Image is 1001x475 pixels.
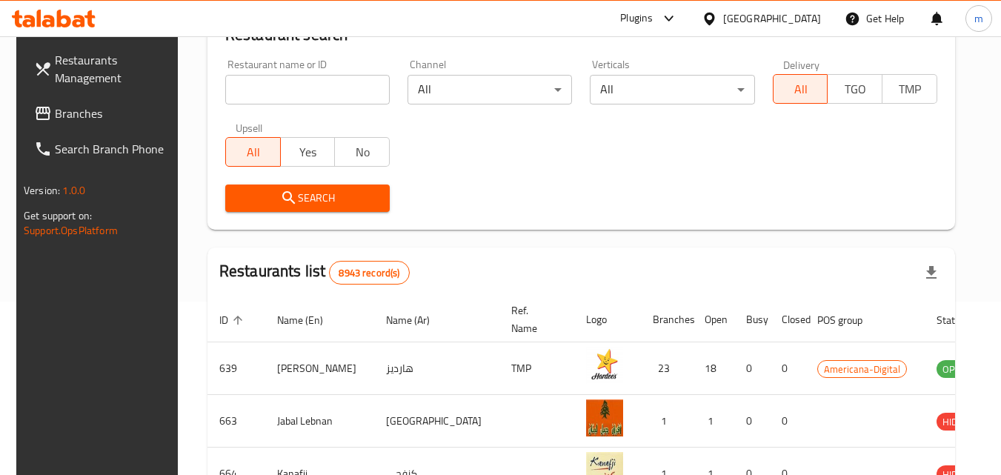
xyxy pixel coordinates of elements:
th: Closed [770,297,805,342]
td: 0 [734,342,770,395]
input: Search for restaurant name or ID.. [225,75,390,104]
span: No [341,142,384,163]
td: 1 [641,395,693,448]
span: OPEN [937,361,973,378]
div: All [408,75,572,104]
td: [GEOGRAPHIC_DATA] [374,395,499,448]
label: Delivery [783,59,820,70]
button: All [773,74,828,104]
span: 1.0.0 [62,181,85,200]
span: Yes [287,142,330,163]
th: Open [693,297,734,342]
span: All [779,79,822,100]
span: Americana-Digital [818,361,906,378]
img: Jabal Lebnan [586,399,623,436]
a: Support.OpsPlatform [24,221,118,240]
span: Status [937,311,985,329]
span: HIDDEN [937,413,981,431]
th: Branches [641,297,693,342]
button: TMP [882,74,937,104]
td: 639 [207,342,265,395]
span: Restaurants Management [55,51,172,87]
div: OPEN [937,360,973,378]
span: Branches [55,104,172,122]
div: All [590,75,754,104]
td: 663 [207,395,265,448]
div: Total records count [329,261,409,285]
span: All [232,142,275,163]
button: TGO [827,74,882,104]
div: Export file [914,255,949,290]
span: TGO [834,79,877,100]
td: [PERSON_NAME] [265,342,374,395]
span: POS group [817,311,882,329]
button: All [225,137,281,167]
td: TMP [499,342,574,395]
td: هارديز [374,342,499,395]
span: Get support on: [24,206,92,225]
span: Ref. Name [511,302,556,337]
td: 1 [693,395,734,448]
h2: Restaurant search [225,24,937,46]
td: 0 [770,342,805,395]
a: Search Branch Phone [22,131,184,167]
td: 18 [693,342,734,395]
div: [GEOGRAPHIC_DATA] [723,10,821,27]
span: TMP [888,79,931,100]
span: ID [219,311,247,329]
div: Plugins [620,10,653,27]
span: Version: [24,181,60,200]
td: 23 [641,342,693,395]
span: m [974,10,983,27]
span: Name (En) [277,311,342,329]
td: Jabal Lebnan [265,395,374,448]
td: 0 [770,395,805,448]
th: Logo [574,297,641,342]
label: Upsell [236,122,263,133]
span: Name (Ar) [386,311,449,329]
button: Yes [280,137,336,167]
h2: Restaurants list [219,260,410,285]
span: 8943 record(s) [330,266,408,280]
span: Search Branch Phone [55,140,172,158]
button: No [334,137,390,167]
button: Search [225,185,390,212]
img: Hardee's [586,347,623,384]
th: Busy [734,297,770,342]
span: Search [237,189,378,207]
a: Restaurants Management [22,42,184,96]
a: Branches [22,96,184,131]
td: 0 [734,395,770,448]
